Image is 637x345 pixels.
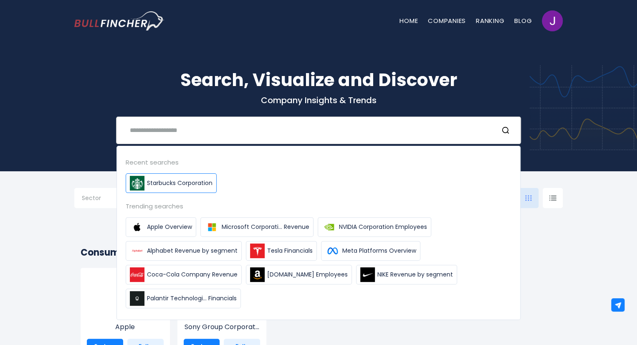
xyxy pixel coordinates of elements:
a: Go to homepage [74,11,164,30]
a: NVIDIA Corporation Employees [318,217,431,237]
input: Selection [82,191,135,206]
span: Starbucks Corporation [147,179,212,188]
a: Ranking [476,16,504,25]
a: Coca-Cola Company Revenue [126,265,242,284]
span: Palantir Technologi... Financials [147,294,237,303]
a: NIKE Revenue by segment [356,265,457,284]
a: Blog [514,16,532,25]
a: Meta Platforms Overview [321,241,420,261]
a: [DOMAIN_NAME] Employees [246,265,352,284]
img: icon-comp-list-view.svg [549,195,556,201]
button: Search [501,125,512,136]
a: Palantir Technologi... Financials [126,289,241,308]
a: Apple Overview [126,217,196,237]
a: Alphabet Revenue by segment [126,241,242,261]
span: NVIDIA Corporation Employees [339,223,427,231]
span: NIKE Revenue by segment [377,270,453,279]
span: Alphabet Revenue by segment [147,246,238,255]
span: Microsoft Corporati... Revenue [222,223,309,231]
span: Meta Platforms Overview [342,246,416,255]
img: Bullfincher logo [74,11,164,30]
img: icon-comp-grid.svg [525,195,532,201]
a: Microsoft Corporati... Revenue [200,217,313,237]
a: Tesla Financials [246,241,317,261]
span: Tesla Financials [267,246,313,255]
span: Apple Overview [147,223,192,231]
div: Trending searches [126,201,511,211]
h1: Search, Visualize and Discover [74,67,563,93]
span: Coca-Cola Company Revenue [147,270,238,279]
p: Apple [87,322,164,332]
a: Companies [428,16,466,25]
a: Starbucks Corporation [126,173,217,193]
a: Home [399,16,418,25]
span: [DOMAIN_NAME] Employees [267,270,348,279]
div: Recent searches [126,157,511,167]
img: AAPL.png [109,280,142,314]
img: Starbucks Corporation [130,176,144,190]
span: Sector [82,194,101,202]
h2: Consumer Electronics [81,246,556,259]
p: Sony Group Corporation [184,322,260,332]
p: Company Insights & Trends [74,95,563,106]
